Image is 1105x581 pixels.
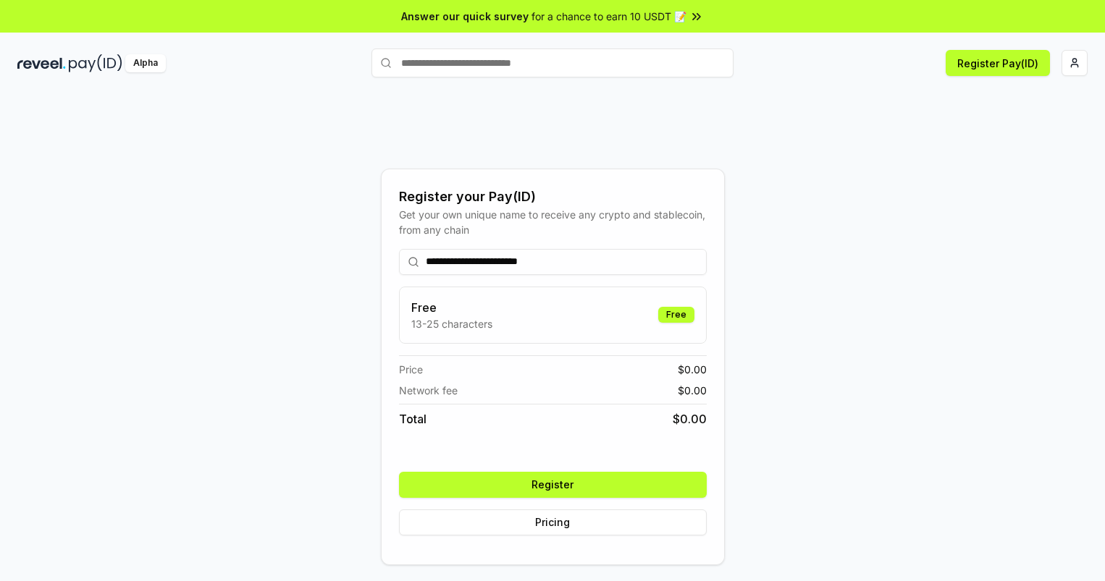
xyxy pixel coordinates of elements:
[678,383,707,398] span: $ 0.00
[399,472,707,498] button: Register
[678,362,707,377] span: $ 0.00
[401,9,529,24] span: Answer our quick survey
[658,307,694,323] div: Free
[532,9,686,24] span: for a chance to earn 10 USDT 📝
[69,54,122,72] img: pay_id
[399,410,427,428] span: Total
[17,54,66,72] img: reveel_dark
[399,383,458,398] span: Network fee
[673,410,707,428] span: $ 0.00
[125,54,166,72] div: Alpha
[946,50,1050,76] button: Register Pay(ID)
[399,187,707,207] div: Register your Pay(ID)
[399,362,423,377] span: Price
[411,316,492,331] p: 13-25 characters
[399,509,707,535] button: Pricing
[411,299,492,316] h3: Free
[399,207,707,237] div: Get your own unique name to receive any crypto and stablecoin, from any chain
